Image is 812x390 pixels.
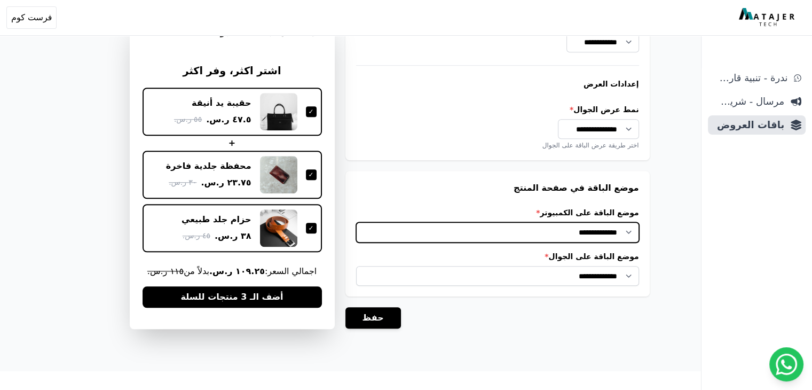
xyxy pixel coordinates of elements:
[6,6,57,29] button: فرست كوم
[183,230,210,241] span: ٤٥ ر.س.
[192,97,251,108] div: حقيبة يد أنيقة
[260,92,297,130] img: حقيبة يد أنيقة
[138,27,326,51] h3: معاينة لشكل الباقة على الجوال
[143,264,322,277] span: اجمالي السعر: بدلاً من
[356,79,639,89] h4: إعدادات العرض
[712,94,784,109] span: مرسال - شريط دعاية
[356,251,639,262] label: موضع الباقة على الجوال
[182,213,251,225] div: حزام جلد طبيعي
[356,182,639,194] h3: موضع الباقة في صفحة المنتج
[260,155,297,193] img: محفظة جلدية فاخرة
[356,207,639,218] label: موضع الباقة على الكمبيوتر
[143,286,322,307] button: أضف الـ 3 منتجات للسلة
[143,136,322,149] div: +
[201,176,251,189] span: ٢٣.٧٥ ر.س.
[215,230,251,243] span: ٣٨ ر.س.
[206,113,251,126] span: ٤٧.٥ ر.س.
[143,64,322,79] h3: اشتر اكثر، وفر اكثر
[739,8,797,27] img: MatajerTech Logo
[356,104,639,115] label: نمط عرض الجوال
[345,307,401,329] button: حفظ
[712,118,784,132] span: باقات العروض
[174,114,202,125] span: ٥٥ ر.س.
[147,266,184,276] s: ١١٥ ر.س.
[209,266,265,276] b: ١٠٩.٢٥ ر.س.
[169,177,196,188] span: ٣٠ ر.س.
[11,11,52,24] span: فرست كوم
[180,290,283,303] span: أضف الـ 3 منتجات للسلة
[712,71,787,85] span: ندرة - تنبية قارب علي النفاذ
[166,160,251,171] div: محفظة جلدية فاخرة
[356,141,639,150] div: اختر طريقة عرض الباقة على الجوال
[260,209,297,246] img: حزام جلد طبيعي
